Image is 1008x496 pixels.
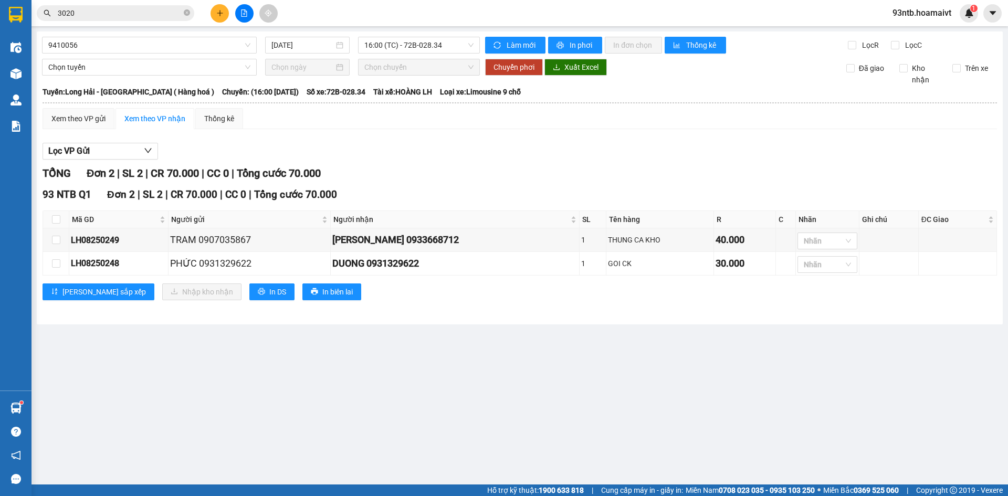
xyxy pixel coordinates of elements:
[719,486,815,494] strong: 0708 023 035 - 0935 103 250
[440,86,521,98] span: Loại xe: Limousine 9 chỗ
[249,283,295,300] button: printerIn DS
[48,59,250,75] span: Chọn tuyến
[608,258,711,269] div: GOI CK
[823,484,899,496] span: Miền Bắc
[950,487,957,494] span: copyright
[184,9,190,16] span: close-circle
[608,234,711,246] div: THUNG CA KHO
[601,484,683,496] span: Cung cấp máy in - giấy in:
[48,144,90,157] span: Lọc VP Gửi
[564,61,598,73] span: Xuất Excel
[686,484,815,496] span: Miền Nam
[11,450,21,460] span: notification
[145,167,148,180] span: |
[311,288,318,296] span: printer
[302,283,361,300] button: printerIn biên lai
[43,143,158,160] button: Lọc VP Gửi
[58,7,182,19] input: Tìm tên, số ĐT hoặc mã đơn
[487,484,584,496] span: Hỗ trợ kỹ thuật:
[211,4,229,23] button: plus
[170,256,329,271] div: PHỨC 0931329622
[143,188,163,200] span: SL 2
[972,5,975,12] span: 1
[165,188,168,200] span: |
[258,288,265,296] span: printer
[332,233,577,247] div: [PERSON_NAME] 0933668712
[983,4,1002,23] button: caret-down
[556,41,565,50] span: printer
[171,214,320,225] span: Người gửi
[714,211,776,228] th: R
[665,37,726,54] button: bar-chartThống kê
[901,39,923,51] span: Lọc C
[72,214,157,225] span: Mã GD
[216,9,224,17] span: plus
[921,214,986,225] span: ĐC Giao
[107,188,135,200] span: Đơn 2
[548,37,602,54] button: printerIn phơi
[171,188,217,200] span: CR 70.000
[606,211,713,228] th: Tên hàng
[43,188,91,200] span: 93 NTB Q1
[884,6,960,19] span: 93ntb.hoamaivt
[254,188,337,200] span: Tổng cước 70.000
[259,4,278,23] button: aim
[138,188,140,200] span: |
[553,64,560,72] span: download
[364,59,474,75] span: Chọn chuyến
[117,167,120,180] span: |
[43,283,154,300] button: sort-ascending[PERSON_NAME] sắp xếp
[62,286,146,298] span: [PERSON_NAME] sắp xếp
[204,113,234,124] div: Thống kê
[20,401,23,404] sup: 1
[69,252,169,276] td: LH08250248
[854,486,899,494] strong: 0369 525 060
[43,167,71,180] span: TỔNG
[686,39,718,51] span: Thống kê
[11,474,21,484] span: message
[322,286,353,298] span: In biên lai
[124,113,185,124] div: Xem theo VP nhận
[162,283,241,300] button: downloadNhập kho nhận
[961,62,992,74] span: Trên xe
[716,233,774,247] div: 40.000
[269,286,286,298] span: In DS
[988,8,997,18] span: caret-down
[716,256,774,271] div: 30.000
[364,37,474,53] span: 16:00 (TC) - 72B-028.34
[87,167,114,180] span: Đơn 2
[271,39,334,51] input: 13/08/2025
[44,9,51,17] span: search
[51,288,58,296] span: sort-ascending
[43,88,214,96] b: Tuyến: Long Hải - [GEOGRAPHIC_DATA] ( Hàng hoá )
[507,39,537,51] span: Làm mới
[580,211,607,228] th: SL
[271,61,334,73] input: Chọn ngày
[570,39,594,51] span: In phơi
[265,9,272,17] span: aim
[71,257,166,270] div: LH08250248
[184,8,190,18] span: close-circle
[485,37,545,54] button: syncLàm mới
[592,484,593,496] span: |
[855,62,888,74] span: Đã giao
[220,188,223,200] span: |
[539,486,584,494] strong: 1900 633 818
[240,9,248,17] span: file-add
[11,427,21,437] span: question-circle
[207,167,229,180] span: CC 0
[333,214,568,225] span: Người nhận
[332,256,577,271] div: DUONG 0931329622
[51,113,106,124] div: Xem theo VP gửi
[9,7,23,23] img: logo-vxr
[799,214,856,225] div: Nhãn
[544,59,607,76] button: downloadXuất Excel
[673,41,682,50] span: bar-chart
[581,234,605,246] div: 1
[493,41,502,50] span: sync
[858,39,880,51] span: Lọc R
[859,211,919,228] th: Ghi chú
[10,121,22,132] img: solution-icon
[71,234,166,247] div: LH08250249
[232,167,234,180] span: |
